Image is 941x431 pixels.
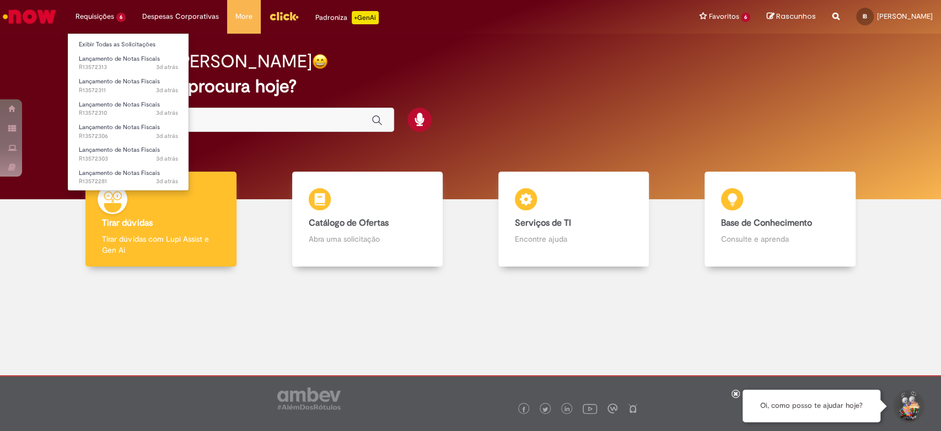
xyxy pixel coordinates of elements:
[79,55,160,63] span: Lançamento de Notas Fiscais
[863,13,867,20] span: IB
[79,109,178,118] span: R13572310
[156,177,178,185] span: 3d atrás
[76,11,114,22] span: Requisições
[542,407,548,412] img: logo_footer_twitter.png
[583,401,597,416] img: logo_footer_youtube.png
[68,76,189,96] a: Aberto R13572311 : Lançamento de Notas Fiscais
[776,11,816,22] span: Rascunhos
[767,12,816,22] a: Rascunhos
[79,86,178,95] span: R13572311
[79,77,160,86] span: Lançamento de Notas Fiscais
[708,11,739,22] span: Favoritos
[68,53,189,73] a: Aberto R13572313 : Lançamento de Notas Fiscais
[156,86,178,94] span: 3d atrás
[156,63,178,71] time: 26/09/2025 19:38:29
[156,109,178,117] time: 26/09/2025 19:35:01
[877,12,933,21] span: [PERSON_NAME]
[156,109,178,117] span: 3d atrás
[79,169,160,177] span: Lançamento de Notas Fiscais
[628,403,638,413] img: logo_footer_naosei.png
[312,54,328,70] img: happy-face.png
[564,406,570,413] img: logo_footer_linkedin.png
[79,63,178,72] span: R13572313
[156,132,178,140] time: 26/09/2025 19:33:05
[156,63,178,71] span: 3d atrás
[67,33,189,191] ul: Requisições
[741,13,750,22] span: 6
[721,217,812,228] b: Base de Conhecimento
[156,155,178,163] span: 3d atrás
[102,233,219,256] p: Tirar dúvidas com Lupi Assist e Gen Ai
[156,86,178,94] time: 26/09/2025 19:36:29
[521,407,526,412] img: logo_footer_facebook.png
[68,39,189,51] a: Exibir Todas as Solicitações
[79,155,178,163] span: R13572303
[264,172,470,267] a: Catálogo de Ofertas Abra uma solicitação
[58,172,264,267] a: Tirar dúvidas Tirar dúvidas com Lupi Assist e Gen Ai
[89,52,312,71] h2: Boa tarde, [PERSON_NAME]
[235,11,252,22] span: More
[309,217,389,228] b: Catálogo de Ofertas
[277,387,341,409] img: logo_footer_ambev_rotulo_gray.png
[1,6,58,28] img: ServiceNow
[315,11,379,24] div: Padroniza
[79,146,160,154] span: Lançamento de Notas Fiscais
[677,172,883,267] a: Base de Conhecimento Consulte e aprenda
[156,132,178,140] span: 3d atrás
[515,233,632,244] p: Encontre ajuda
[269,8,299,24] img: click_logo_yellow_360x200.png
[515,217,571,228] b: Serviços de TI
[68,167,189,188] a: Aberto R13572281 : Lançamento de Notas Fiscais
[743,390,880,422] div: Oi, como posso te ajudar hoje?
[891,390,924,423] button: Iniciar Conversa de Suporte
[721,233,838,244] p: Consulte e aprenda
[156,155,178,163] time: 26/09/2025 19:29:28
[352,11,379,24] p: +GenAi
[79,177,178,186] span: R13572281
[89,77,852,96] h2: O que você procura hoje?
[102,217,152,228] b: Tirar dúvidas
[607,403,617,413] img: logo_footer_workplace.png
[68,99,189,119] a: Aberto R13572310 : Lançamento de Notas Fiscais
[79,132,178,141] span: R13572306
[68,144,189,164] a: Aberto R13572303 : Lançamento de Notas Fiscais
[156,177,178,185] time: 26/09/2025 19:06:06
[142,11,219,22] span: Despesas Corporativas
[309,233,426,244] p: Abra uma solicitação
[79,100,160,109] span: Lançamento de Notas Fiscais
[471,172,677,267] a: Serviços de TI Encontre ajuda
[79,123,160,131] span: Lançamento de Notas Fiscais
[68,121,189,142] a: Aberto R13572306 : Lançamento de Notas Fiscais
[116,13,126,22] span: 6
